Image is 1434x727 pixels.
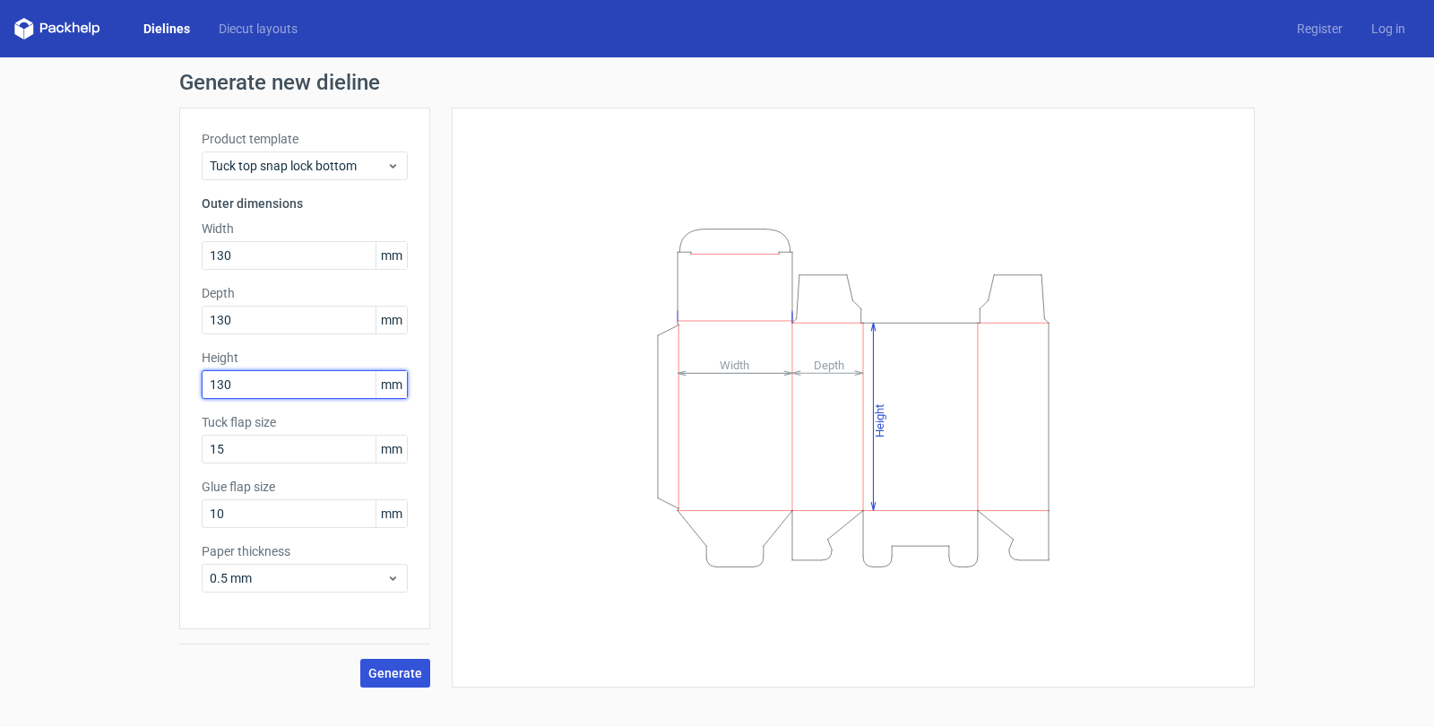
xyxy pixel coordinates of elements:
[376,371,407,398] span: mm
[376,307,407,333] span: mm
[360,659,430,688] button: Generate
[376,500,407,527] span: mm
[204,20,312,38] a: Diecut layouts
[873,403,886,437] tspan: Height
[720,358,749,371] tspan: Width
[376,436,407,463] span: mm
[179,72,1255,93] h1: Generate new dieline
[1283,20,1357,38] a: Register
[202,478,408,496] label: Glue flap size
[202,349,408,367] label: Height
[202,220,408,238] label: Width
[202,542,408,560] label: Paper thickness
[202,195,408,212] h3: Outer dimensions
[368,667,422,679] span: Generate
[202,284,408,302] label: Depth
[210,569,386,587] span: 0.5 mm
[376,242,407,269] span: mm
[202,130,408,148] label: Product template
[1357,20,1420,38] a: Log in
[202,413,408,431] label: Tuck flap size
[129,20,204,38] a: Dielines
[210,157,386,175] span: Tuck top snap lock bottom
[814,358,844,371] tspan: Depth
